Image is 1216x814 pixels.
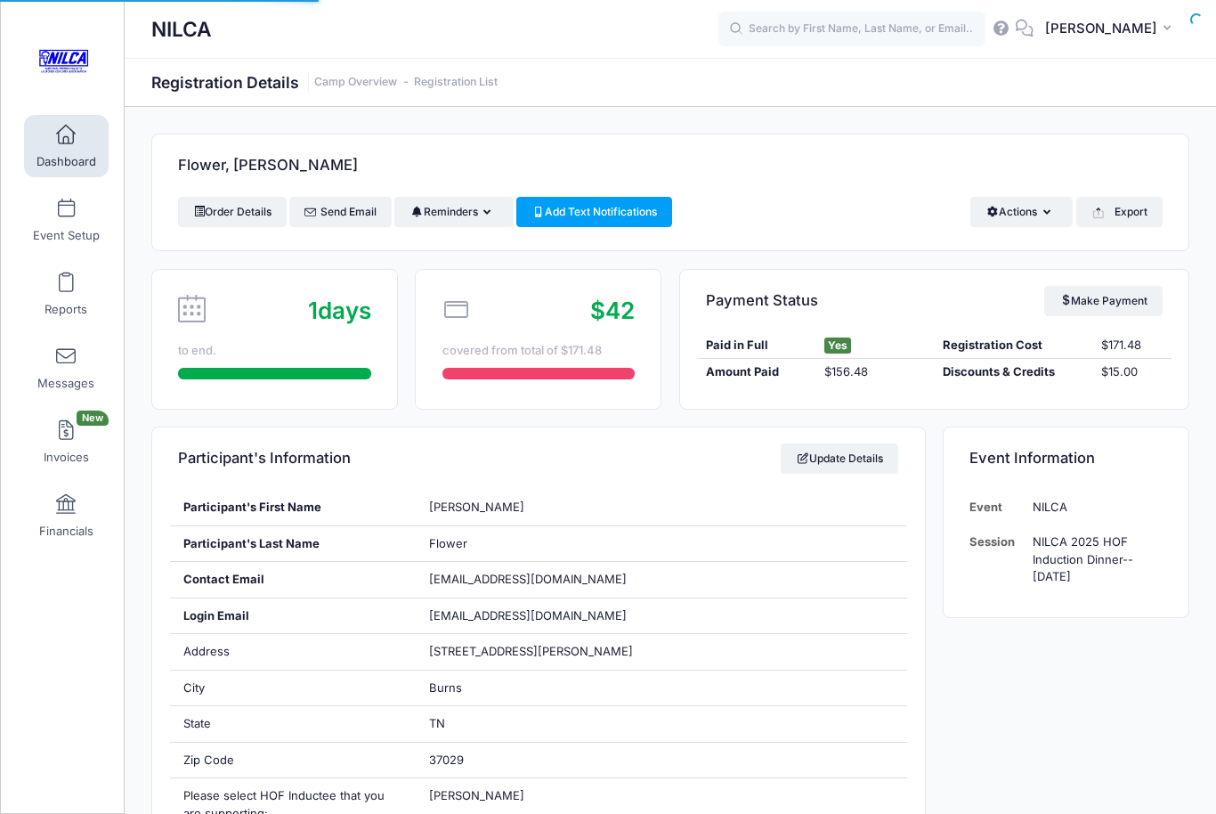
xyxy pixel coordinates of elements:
[590,297,635,324] span: $42
[414,76,498,89] a: Registration List
[170,743,416,778] div: Zip Code
[394,197,513,227] button: Reminders
[934,363,1091,381] div: Discounts & Credits
[429,572,627,586] span: [EMAIL_ADDRESS][DOMAIN_NAME]
[442,342,635,360] div: covered from total of $171.48
[170,562,416,598] div: Contact Email
[1076,197,1163,227] button: Export
[815,363,934,381] div: $156.48
[170,671,416,706] div: City
[1044,286,1163,316] a: Make Payment
[24,337,109,399] a: Messages
[45,302,87,317] span: Reports
[178,434,351,484] h4: Participant's Information
[178,342,370,360] div: to end.
[969,490,1024,525] td: Event
[1092,363,1171,381] div: $15.00
[1045,19,1157,38] span: [PERSON_NAME]
[170,634,416,670] div: Address
[429,680,462,695] span: Burns
[178,197,287,227] a: Order Details
[170,490,416,525] div: Participant's First Name
[37,376,94,391] span: Messages
[1,19,126,103] a: NILCA
[1024,525,1163,594] td: NILCA 2025 HOF Induction Dinner--[DATE]
[178,141,358,191] h4: Flower, [PERSON_NAME]
[170,706,416,742] div: State
[24,484,109,547] a: Financials
[969,525,1024,594] td: Session
[24,189,109,251] a: Event Setup
[1034,9,1189,50] button: [PERSON_NAME]
[697,337,815,354] div: Paid in Full
[1092,337,1171,354] div: $171.48
[824,338,851,354] span: Yes
[429,607,652,625] span: [EMAIL_ADDRESS][DOMAIN_NAME]
[697,363,815,381] div: Amount Paid
[24,411,109,473] a: InvoicesNew
[781,444,899,474] a: Update Details
[24,115,109,177] a: Dashboard
[934,337,1091,354] div: Registration Cost
[77,411,109,426] span: New
[289,197,392,227] a: Send Email
[36,154,96,169] span: Dashboard
[314,76,397,89] a: Camp Overview
[429,716,445,730] span: TN
[970,197,1073,227] button: Actions
[429,536,467,550] span: Flower
[308,293,371,328] div: days
[33,228,100,243] span: Event Setup
[718,12,985,47] input: Search by First Name, Last Name, or Email...
[170,526,416,562] div: Participant's Last Name
[429,644,633,658] span: [STREET_ADDRESS][PERSON_NAME]
[170,598,416,634] div: Login Email
[24,263,109,325] a: Reports
[969,434,1095,484] h4: Event Information
[30,28,97,94] img: NILCA
[516,197,673,227] a: Add Text Notifications
[39,524,93,539] span: Financials
[706,275,818,326] h4: Payment Status
[429,788,524,802] span: [PERSON_NAME]
[429,500,524,514] span: [PERSON_NAME]
[1024,490,1163,525] td: NILCA
[429,753,464,767] span: 37029
[44,450,89,465] span: Invoices
[308,297,318,324] span: 1
[151,73,498,92] h1: Registration Details
[151,9,212,50] h1: NILCA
